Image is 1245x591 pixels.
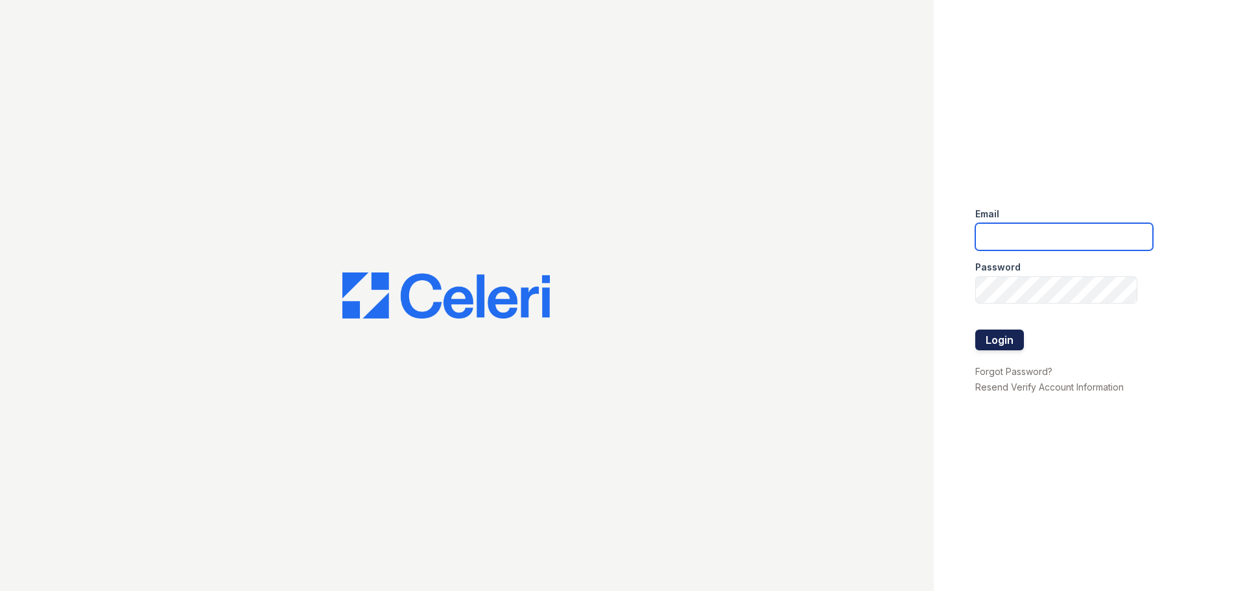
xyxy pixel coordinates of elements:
[975,366,1052,377] a: Forgot Password?
[975,208,999,221] label: Email
[975,381,1124,392] a: Resend Verify Account Information
[975,330,1024,350] button: Login
[975,261,1021,274] label: Password
[342,272,550,319] img: CE_Logo_Blue-a8612792a0a2168367f1c8372b55b34899dd931a85d93a1a3d3e32e68fde9ad4.png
